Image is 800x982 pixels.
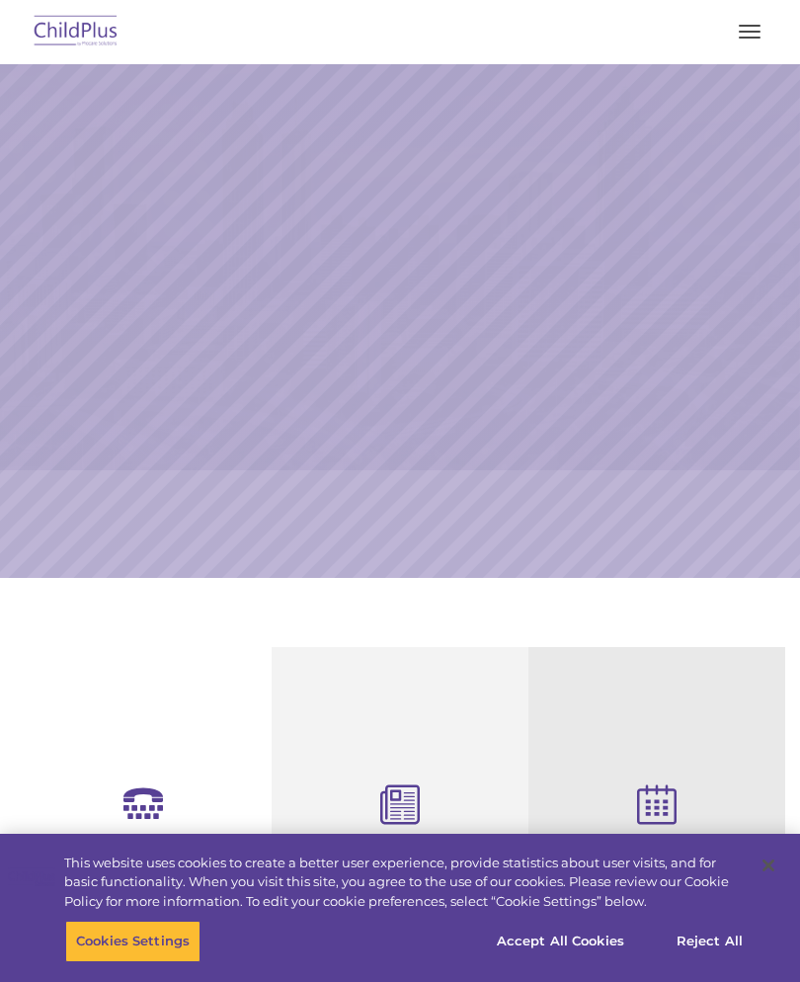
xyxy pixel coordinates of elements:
[543,302,681,338] a: Learn More
[747,844,790,887] button: Close
[65,921,200,962] button: Cookies Settings
[30,9,122,55] img: ChildPlus by Procare Solutions
[64,854,745,912] div: This website uses cookies to create a better user experience, provide statistics about user visit...
[648,921,771,962] button: Reject All
[486,921,635,962] button: Accept All Cookies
